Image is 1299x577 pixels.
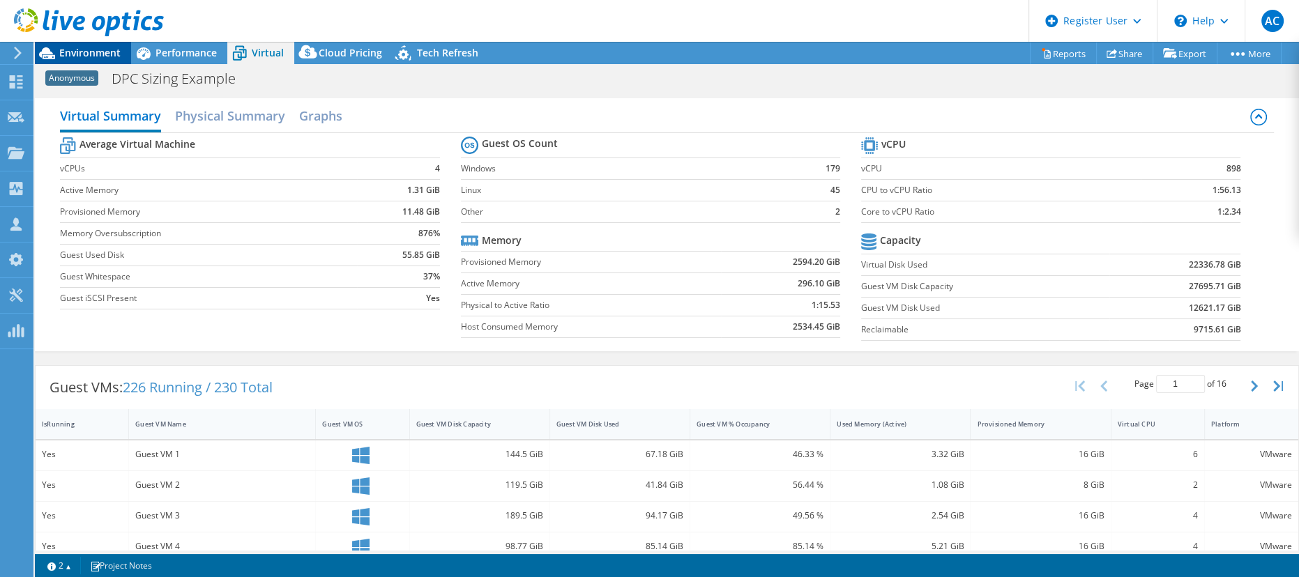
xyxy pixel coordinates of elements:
div: VMware [1211,508,1292,523]
div: Yes [42,447,122,462]
label: Guest iSCSI Present [60,291,357,305]
span: 226 Running / 230 Total [123,378,273,397]
label: Memory Oversubscription [60,226,357,240]
div: 8 GiB [977,477,1104,493]
div: 2 [1118,477,1198,493]
div: Yes [42,539,122,554]
div: Platform [1211,420,1275,429]
b: 179 [826,162,840,176]
a: 2 [38,557,81,574]
b: Capacity [880,233,921,247]
div: 94.17 GiB [556,508,683,523]
a: Reports [1030,43,1097,64]
b: 55.85 GiB [402,248,440,262]
div: Guest VM 3 [135,508,309,523]
b: Memory [482,233,522,247]
label: Guest Used Disk [60,248,357,262]
div: 3.32 GiB [837,447,964,462]
b: 2534.45 GiB [793,320,840,334]
b: 45 [830,183,840,197]
span: Virtual [252,46,284,59]
div: 85.14 % [697,539,823,554]
b: Guest OS Count [482,137,558,151]
div: 85.14 GiB [556,539,683,554]
b: 11.48 GiB [402,205,440,219]
b: 4 [435,162,440,176]
b: 1:2.34 [1217,205,1240,219]
div: 144.5 GiB [416,447,543,462]
label: Active Memory [60,183,357,197]
div: 4 [1118,539,1198,554]
div: Guest VM Name [135,420,292,429]
div: 56.44 % [697,477,823,493]
label: CPU to vCPU Ratio [861,183,1141,197]
b: 1:56.13 [1212,183,1240,197]
label: Linux [461,183,791,197]
div: 4 [1118,508,1198,523]
div: Guest VMs: [36,366,287,409]
label: Reclaimable [861,323,1109,337]
label: Provisioned Memory [461,255,722,269]
b: 2 [835,205,840,219]
b: Average Virtual Machine [79,137,195,151]
div: 16 GiB [977,447,1104,462]
span: Performance [155,46,217,59]
div: Guest VM 2 [135,477,309,493]
div: 16 GiB [977,508,1104,523]
div: 6 [1118,447,1198,462]
b: 2594.20 GiB [793,255,840,269]
label: Guest VM Disk Used [861,301,1109,315]
div: Guest VM Disk Used [556,420,667,429]
div: Used Memory (Active) [837,420,947,429]
div: 5.21 GiB [837,539,964,554]
label: Provisioned Memory [60,205,357,219]
div: 1.08 GiB [837,477,964,493]
b: 37% [423,270,440,284]
div: Virtual CPU [1118,420,1181,429]
svg: \n [1174,15,1187,27]
div: 49.56 % [697,508,823,523]
b: Yes [426,291,440,305]
a: More [1217,43,1282,64]
label: Core to vCPU Ratio [861,205,1141,219]
span: Environment [59,46,121,59]
label: vCPU [861,162,1141,176]
label: Guest VM Disk Capacity [861,279,1109,293]
div: IsRunning [42,420,105,429]
span: Page of [1134,375,1226,393]
label: Virtual Disk Used [861,258,1109,272]
div: Guest VM % Occupancy [697,420,807,429]
div: 46.33 % [697,447,823,462]
b: 12621.17 GiB [1188,301,1240,315]
b: 1.31 GiB [407,183,440,197]
a: Export [1153,43,1217,64]
b: 27695.71 GiB [1188,279,1240,293]
a: Project Notes [80,557,162,574]
div: 67.18 GiB [556,447,683,462]
div: Guest VM Disk Capacity [416,420,526,429]
div: 2.54 GiB [837,508,964,523]
div: 16 GiB [977,539,1104,554]
b: vCPU [881,137,906,151]
div: 41.84 GiB [556,477,683,493]
h2: Virtual Summary [60,102,161,132]
div: Yes [42,508,122,523]
span: Tech Refresh [417,46,478,59]
div: VMware [1211,539,1292,554]
h2: Graphs [299,102,342,130]
label: Guest Whitespace [60,270,357,284]
b: 876% [418,226,440,240]
label: Other [461,205,791,219]
b: 22336.78 GiB [1188,258,1240,272]
div: Guest VM OS [322,420,386,429]
label: Physical to Active Ratio [461,298,722,312]
div: Yes [42,477,122,493]
h1: DPC Sizing Example [105,71,257,86]
span: Anonymous [45,70,98,86]
span: Cloud Pricing [319,46,382,59]
div: 98.77 GiB [416,539,543,554]
b: 1:15.53 [812,298,840,312]
div: 119.5 GiB [416,477,543,493]
label: Windows [461,162,791,176]
div: Guest VM 1 [135,447,309,462]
